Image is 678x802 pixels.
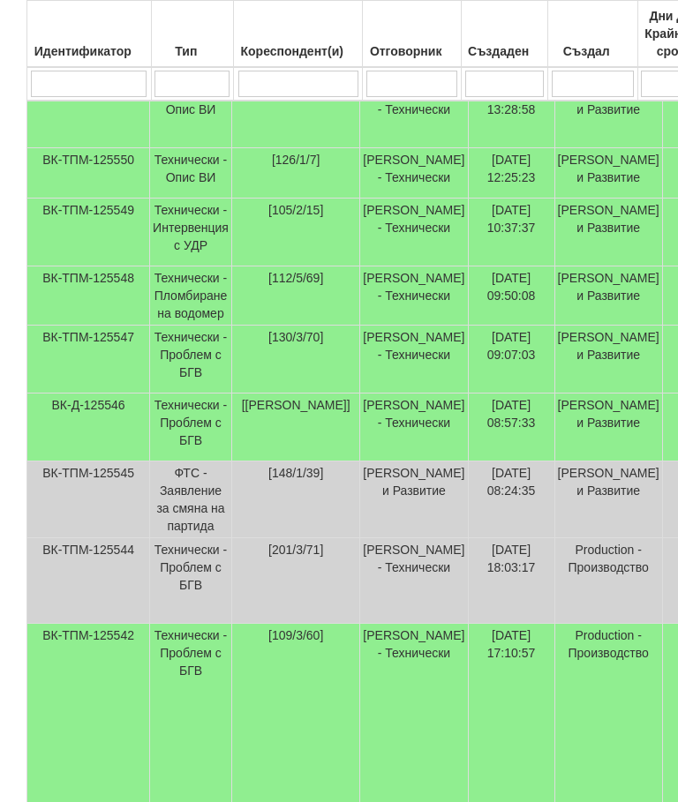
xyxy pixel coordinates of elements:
td: Технически - Опис ВИ [150,148,232,199]
td: [PERSON_NAME] и Развитие [554,80,662,148]
th: Създал: No sort applied, activate to apply an ascending sort [547,1,637,68]
td: [DATE] 09:50:08 [468,266,554,326]
td: [DATE] 13:28:58 [468,80,554,148]
td: ВК-ТПМ-125547 [27,326,150,394]
td: Технически - Пломбиране на водомер [150,266,232,326]
td: ВК-ТПМ-125549 [27,199,150,266]
td: ВК-ТПМ-125544 [27,538,150,624]
td: [PERSON_NAME] - Технически [360,538,468,624]
td: ВК-ТПМ-125550 [27,148,150,199]
td: Технически - Интервенция с УДР [150,199,232,266]
td: Технически - Проблем с БГВ [150,326,232,394]
span: [130/3/70] [268,330,323,344]
td: [PERSON_NAME] и Развитие [554,394,662,461]
td: [PERSON_NAME] и Развитие [360,461,468,538]
th: Създаден: No sort applied, activate to apply an ascending sort [462,1,548,68]
div: Кореспондент(и) [237,39,359,64]
span: [148/1/39] [268,466,323,480]
span: [105/2/15] [268,203,323,217]
td: ВК-ТПМ-125548 [27,266,150,326]
td: [PERSON_NAME] - Технически [360,326,468,394]
td: [PERSON_NAME] и Развитие [554,326,662,394]
td: [PERSON_NAME] и Развитие [554,266,662,326]
td: [DATE] 08:57:33 [468,394,554,461]
td: [PERSON_NAME] - Технически [360,394,468,461]
th: Идентификатор: No sort applied, activate to apply an ascending sort [27,1,152,68]
td: [PERSON_NAME] и Развитие [554,461,662,538]
td: Технически - Проблем с БГВ [150,394,232,461]
td: [DATE] 18:03:17 [468,538,554,624]
span: [[PERSON_NAME]] [242,398,350,412]
th: Кореспондент(и): No sort applied, activate to apply an ascending sort [234,1,363,68]
td: ВК-Д-125546 [27,394,150,461]
td: [DATE] 10:37:37 [468,199,554,266]
td: [DATE] 09:07:03 [468,326,554,394]
td: ВК-ТПМ-125553 [27,80,150,148]
td: [PERSON_NAME] - Технически [360,266,468,326]
span: [109/3/60] [268,628,323,642]
span: [201/3/71] [268,543,323,557]
th: Тип: No sort applied, activate to apply an ascending sort [151,1,234,68]
div: Създаден [464,39,545,64]
div: Идентификатор [30,39,148,64]
td: Технически - Опис ВИ [150,80,232,148]
div: Тип [154,39,231,64]
td: ФТС - Заявление за смяна на партида [150,461,232,538]
td: [PERSON_NAME] и Развитие [554,148,662,199]
td: [PERSON_NAME] - Технически [360,148,468,199]
span: [126/1/7] [272,153,320,167]
td: [DATE] 08:24:35 [468,461,554,538]
div: Създал [551,39,635,64]
td: [PERSON_NAME] - Технически [360,80,468,148]
td: Production - Производство [554,538,662,624]
td: ВК-ТПМ-125545 [27,461,150,538]
td: [PERSON_NAME] - Технически [360,199,468,266]
td: Технически - Проблем с БГВ [150,538,232,624]
div: Отговорник [365,39,458,64]
th: Отговорник: No sort applied, activate to apply an ascending sort [363,1,462,68]
td: [DATE] 12:25:23 [468,148,554,199]
td: [PERSON_NAME] и Развитие [554,199,662,266]
span: [112/5/69] [268,271,323,285]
